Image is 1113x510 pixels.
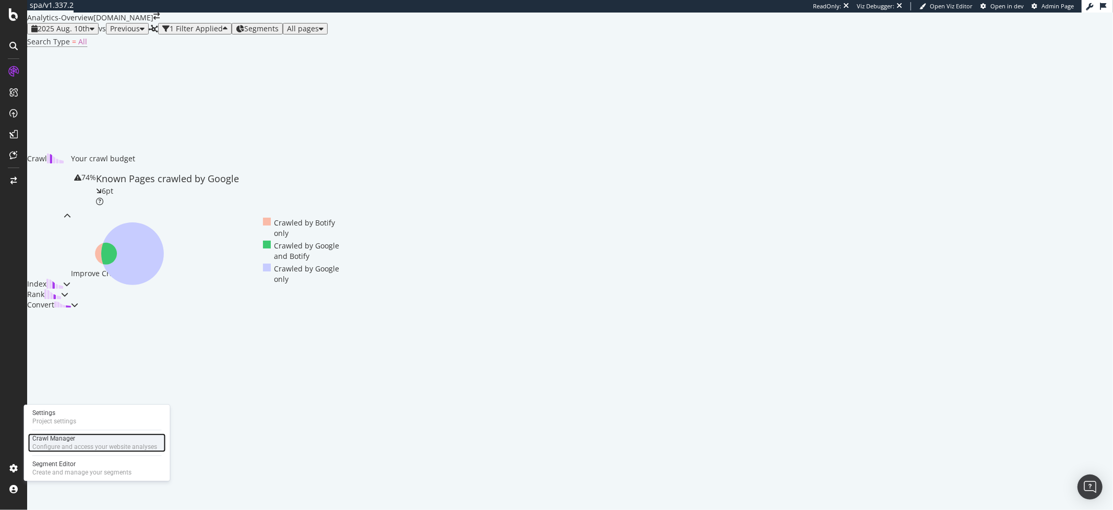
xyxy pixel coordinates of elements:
[813,2,841,10] div: ReadOnly:
[287,23,319,33] span: All pages
[72,37,76,46] span: =
[263,241,344,262] div: Crawled by Google and Botify
[110,23,140,33] span: Previous
[46,279,63,289] img: block-icon
[32,434,157,443] div: Crawl Manager
[930,2,973,10] span: Open Viz Editor
[71,153,135,164] div: Your crawl budget
[1078,475,1103,500] div: Open Intercom Messenger
[27,279,46,289] div: Index
[244,23,279,33] span: Segments
[47,153,64,163] img: block-icon
[78,37,87,46] span: All
[81,172,96,207] div: 74%
[54,300,71,310] img: block-icon
[99,23,106,34] span: vs
[919,2,973,10] a: Open Viz Editor
[283,23,328,34] button: All pages
[263,218,344,239] div: Crawled by Botify only
[27,13,93,23] div: Analytics - Overview
[27,300,54,310] div: Convert
[232,23,283,34] button: Segments
[857,2,894,10] div: Viz Debugger:
[990,2,1024,10] span: Open in dev
[28,408,166,426] a: SettingsProject settings
[27,289,44,300] div: Rank
[1032,2,1074,10] a: Admin Page
[27,37,70,46] span: Search Type
[153,13,160,20] div: arrow-right-arrow-left
[1042,2,1074,10] span: Admin Page
[32,443,157,451] div: Configure and access your website analyses
[106,23,149,34] button: Previous
[32,468,131,477] div: Create and manage your segments
[28,433,166,452] a: Crawl ManagerConfigure and access your website analyses
[93,13,153,23] div: [DOMAIN_NAME]
[38,23,90,33] span: 2025 Aug. 10th
[158,23,232,34] button: 1 Filter Applied
[96,172,239,186] div: Known Pages crawled by Google
[44,289,61,299] img: block-icon
[263,264,344,284] div: Crawled by Google only
[27,23,99,34] button: 2025 Aug. 10th
[32,460,131,468] div: Segment Editor
[32,417,76,425] div: Project settings
[102,186,113,196] div: 6pt
[980,2,1024,10] a: Open in dev
[27,153,47,279] div: Crawl
[32,409,76,417] div: Settings
[28,459,166,478] a: Segment EditorCreate and manage your segments
[170,25,223,33] div: 1 Filter Applied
